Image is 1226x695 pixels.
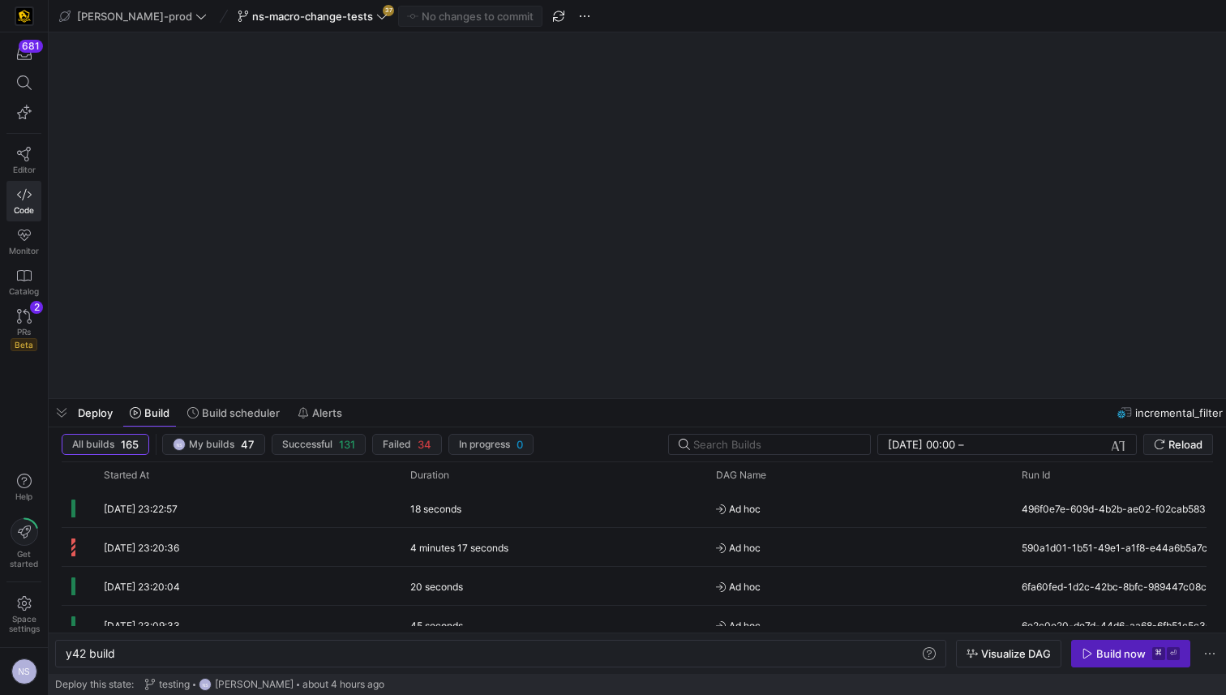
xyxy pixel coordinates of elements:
button: Alerts [290,399,349,427]
button: NS [6,654,41,689]
button: In progress0 [448,434,534,455]
a: https://storage.googleapis.com/y42-prod-data-exchange/images/uAsz27BndGEK0hZWDFeOjoxA7jCwgK9jE472... [6,2,41,30]
span: y42 build [66,646,115,660]
button: Build [122,399,177,427]
span: Get started [10,549,38,568]
button: Successful131 [272,434,366,455]
input: Start datetime [888,438,955,451]
span: 165 [121,438,139,451]
y42-duration: 20 seconds [410,581,463,593]
span: Space settings [9,614,40,633]
span: Started At [104,470,149,481]
span: 131 [339,438,355,451]
span: Reload [1168,438,1202,451]
span: Catalog [9,286,39,296]
span: Deploy [78,406,113,419]
button: Build scheduler [180,399,287,427]
span: Help [14,491,34,501]
span: Failed [383,439,411,450]
a: Catalog [6,262,41,302]
a: Spacesettings [6,589,41,641]
span: Code [14,205,34,215]
button: ns-macro-change-tests [234,6,392,27]
span: 34 [418,438,431,451]
y42-duration: 4 minutes 17 seconds [410,542,508,554]
span: Build scheduler [202,406,280,419]
span: Successful [282,439,332,450]
span: Visualize DAG [981,647,1051,660]
button: Reload [1143,434,1213,455]
span: Alerts [312,406,342,419]
kbd: ⏎ [1167,647,1180,660]
span: Run Id [1022,470,1050,481]
span: about 4 hours ago [302,679,384,690]
span: Monitor [9,246,39,255]
button: All builds165 [62,434,149,455]
span: – [958,438,964,451]
button: Help [6,466,41,508]
div: NS [173,438,186,451]
div: NS [199,678,212,691]
div: NS [11,659,37,684]
y42-duration: 45 seconds [410,620,463,632]
span: [PERSON_NAME]-prod [77,10,192,23]
span: Ad hoc [716,568,1002,606]
input: End datetime [967,438,1074,451]
button: NSMy builds47 [162,434,265,455]
a: Editor [6,140,41,181]
a: PRsBeta2 [6,302,41,358]
button: Failed34 [372,434,442,455]
span: ns-macro-change-tests [252,10,373,23]
div: 2 [30,301,43,314]
img: https://storage.googleapis.com/y42-prod-data-exchange/images/uAsz27BndGEK0hZWDFeOjoxA7jCwgK9jE472... [16,8,32,24]
button: Build now⌘⏎ [1071,640,1190,667]
div: 681 [19,40,43,53]
a: Monitor [6,221,41,262]
span: Deploy this state: [55,679,134,690]
span: testing [159,679,190,690]
button: 681 [6,39,41,68]
a: Code [6,181,41,221]
span: 0 [517,438,523,451]
span: 47 [241,438,255,451]
span: Editor [13,165,36,174]
span: Ad hoc [716,529,1002,567]
span: All builds [72,439,114,450]
span: PRs [17,327,31,337]
button: [PERSON_NAME]-prod [55,6,211,27]
span: In progress [459,439,510,450]
span: [DATE] 23:20:04 [104,581,180,593]
span: Duration [410,470,449,481]
input: Search Builds [693,438,857,451]
button: Visualize DAG [956,640,1061,667]
span: [DATE] 23:20:36 [104,542,179,554]
span: Ad hoc [716,490,1002,528]
div: Build now [1096,647,1146,660]
span: Beta [11,338,37,351]
span: incremental_filter [1135,406,1223,419]
span: [PERSON_NAME] [215,679,294,690]
span: [DATE] 23:22:57 [104,503,178,515]
y42-duration: 18 seconds [410,503,461,515]
span: Build [144,406,169,419]
span: DAG Name [716,470,766,481]
button: Getstarted [6,512,41,575]
button: testingNS[PERSON_NAME]about 4 hours ago [140,674,388,695]
kbd: ⌘ [1152,647,1165,660]
span: My builds [189,439,234,450]
span: Ad hoc [716,607,1002,645]
span: [DATE] 23:09:33 [104,620,180,632]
